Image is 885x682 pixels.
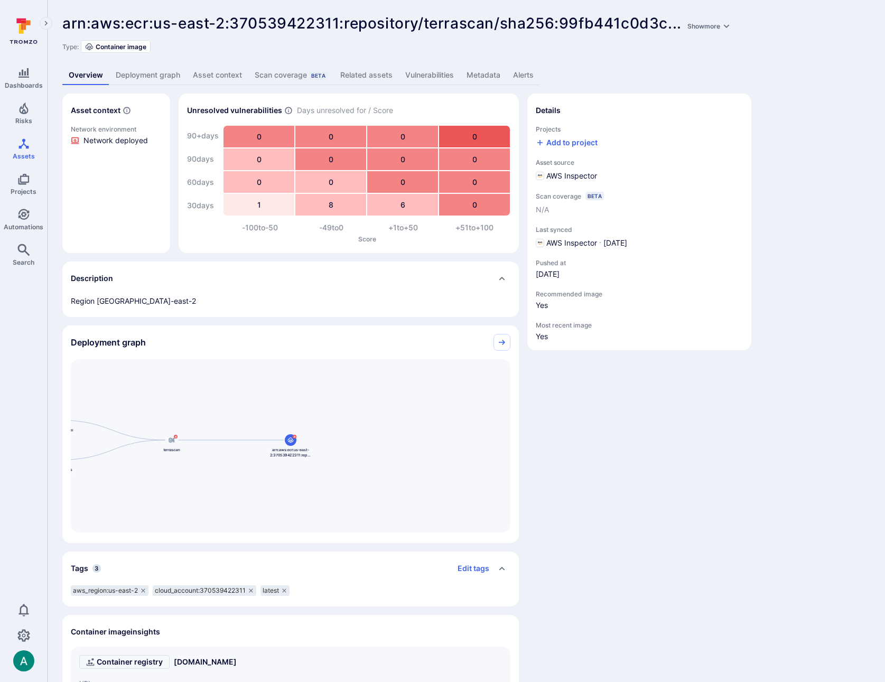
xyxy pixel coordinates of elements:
[295,171,366,193] div: 0
[309,71,328,80] div: Beta
[92,564,101,573] span: 3
[40,17,52,30] button: Expand navigation menu
[536,204,549,215] span: N/A
[71,585,148,596] div: aws_region:us-east-2
[439,171,510,193] div: 0
[69,123,164,148] a: Click to view evidence
[223,126,294,147] div: 0
[71,627,160,637] h2: Container image insights
[13,650,34,671] img: ACg8ocLSa5mPYBaXNx3eFu_EmspyJX0laNWN7cXOFirfQ7srZveEpg=s96-c
[174,657,237,667] a: [DOMAIN_NAME]
[13,650,34,671] div: Arjan Dehar
[223,148,294,170] div: 0
[187,66,248,85] a: Asset context
[367,222,439,233] div: +1 to +50
[223,171,294,193] div: 0
[187,105,282,116] h2: Unresolved vulnerabilities
[439,222,511,233] div: +51 to +100
[367,171,438,193] div: 0
[546,238,597,248] span: AWS Inspector
[224,222,296,233] div: -100 to -50
[71,135,162,146] li: Network deployed
[71,105,120,116] h2: Asset context
[187,148,219,170] div: 90 days
[71,125,162,133] p: Network environment
[163,447,180,452] span: terrascan
[507,66,540,85] a: Alerts
[153,585,256,596] div: cloud_account:370539422311
[71,295,510,306] div: Region [GEOGRAPHIC_DATA]-east-2
[439,194,510,216] div: 0
[13,152,35,160] span: Assets
[685,14,733,32] a: Showmore
[269,447,312,457] span: arn:aws:ecr:us-east-2:370539422311:repository/terrascan/sha256:99fb441c0d3cb1fceda4f5f4a893b88694...
[62,14,668,32] span: arn:aws:ecr:us-east-2:370539422311:repository/terrascan/sha256:99fb441c0d3c
[297,105,393,116] span: Days unresolved for / Score
[62,261,519,295] div: Collapse description
[62,66,109,85] a: Overview
[536,105,561,116] h2: Details
[263,586,279,595] span: latest
[295,126,366,147] div: 0
[155,586,246,595] span: cloud_account:370539422311
[334,66,399,85] a: Related assets
[603,238,627,248] span: [DATE]
[255,70,328,80] div: Scan coverage
[187,172,219,193] div: 60 days
[260,585,290,596] div: latest
[685,22,733,30] button: Showmore
[4,223,43,231] span: Automations
[123,106,131,115] svg: Automatically discovered context associated with the asset
[62,552,519,585] div: Collapse tags
[439,126,510,147] div: 0
[71,273,113,284] h2: Description
[536,137,598,148] button: Add to project
[62,43,79,51] span: Type:
[187,125,219,146] div: 90+ days
[536,158,743,166] span: Asset source
[367,148,438,170] div: 0
[73,586,138,595] span: aws_region:us-east-2
[296,222,368,233] div: -49 to 0
[295,148,366,170] div: 0
[599,238,601,248] p: ·
[13,258,34,266] span: Search
[97,657,163,667] span: Container registry
[71,563,88,574] h2: Tags
[15,117,32,125] span: Risks
[187,195,219,216] div: 30 days
[585,192,604,200] div: Beta
[460,66,507,85] a: Metadata
[295,194,366,216] div: 8
[71,337,146,348] h2: Deployment graph
[439,148,510,170] div: 0
[5,81,43,89] span: Dashboards
[668,14,733,32] span: ...
[536,321,743,329] span: Most recent image
[536,331,743,342] span: most-recent-image
[536,290,743,298] span: Recommended image
[42,19,50,28] i: Expand navigation menu
[536,259,620,267] span: Pushed at
[449,560,489,577] button: Edit tags
[367,126,438,147] div: 0
[224,235,510,243] p: Score
[11,188,36,195] span: Projects
[96,43,146,51] span: Container image
[62,66,870,85] div: Asset tabs
[536,125,743,133] span: Projects
[536,300,743,311] span: recommended-image
[536,269,620,279] span: pushed-at
[536,226,743,233] span: Last synced
[399,66,460,85] a: Vulnerabilities
[367,194,438,216] div: 6
[536,171,597,181] div: AWS Inspector
[62,325,519,359] div: Collapse
[109,66,187,85] a: Deployment graph
[223,194,294,216] div: 1
[284,105,293,116] span: Number of vulnerabilities in status ‘Open’ ‘Triaged’ and ‘In process’ divided by score and scanne...
[536,192,581,200] span: Scan coverage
